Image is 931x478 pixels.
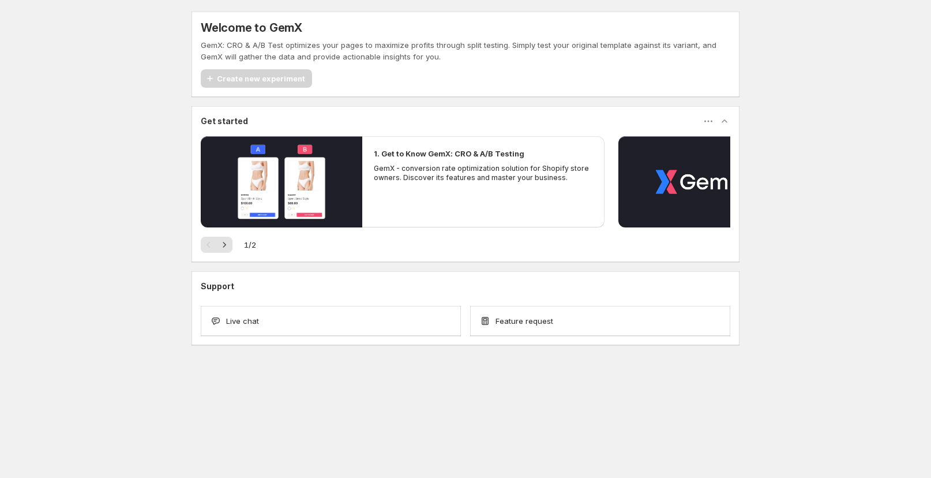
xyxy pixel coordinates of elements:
h2: 1. Get to Know GemX: CRO & A/B Testing [374,148,524,159]
p: GemX - conversion rate optimization solution for Shopify store owners. Discover its features and ... [374,164,593,182]
h5: Welcome to GemX [201,21,302,35]
span: Live chat [226,315,259,327]
span: 1 / 2 [244,239,256,251]
h3: Get started [201,115,248,127]
h3: Support [201,281,234,292]
p: GemX: CRO & A/B Test optimizes your pages to maximize profits through split testing. Simply test ... [201,39,730,62]
span: Feature request [495,315,553,327]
